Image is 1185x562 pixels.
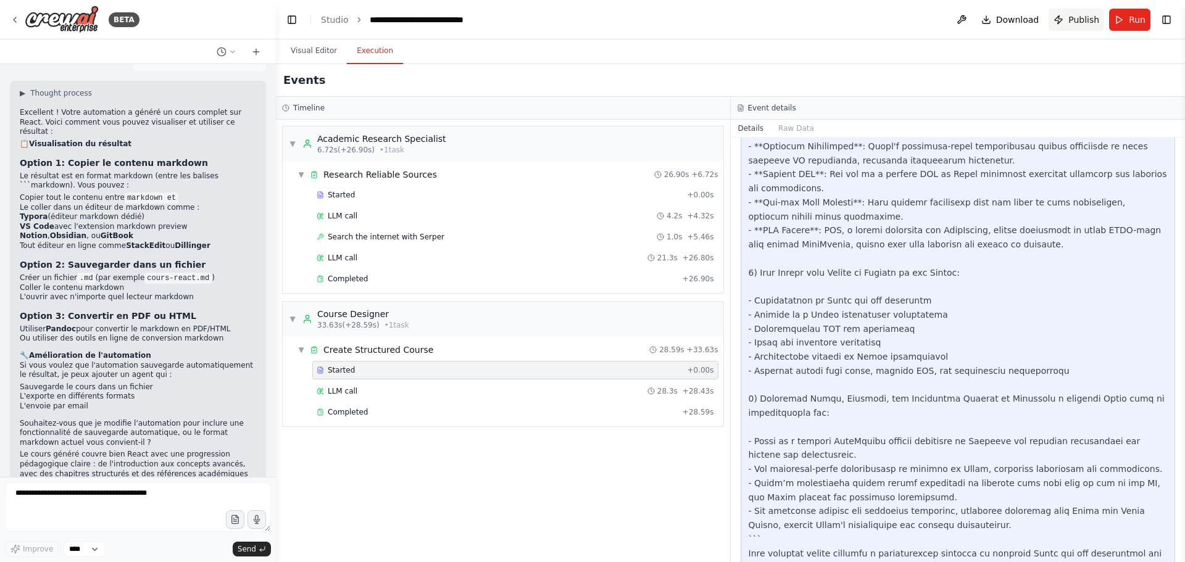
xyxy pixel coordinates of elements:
span: Run [1129,14,1145,26]
span: + 26.80s [683,253,714,263]
span: + 26.90s [683,274,714,284]
span: Thought process [30,88,92,98]
span: Completed [328,407,368,417]
span: Send [238,544,256,554]
strong: Notion [20,231,48,240]
li: avec l'extension markdown preview [20,222,256,232]
span: ▶ [20,88,25,98]
li: Coller le contenu markdown [20,283,256,293]
span: ▼ [289,139,296,149]
span: 6.72s (+26.90s) [317,145,375,155]
p: Excellent ! Votre automation a généré un cours complet sur React. Voici comment vous pouvez visua... [20,108,256,137]
strong: Amélioration de l'automation [29,351,151,360]
p: Souhaitez-vous que je modifie l'automation pour inclure une fonctionnalité de sauvegarde automati... [20,419,256,448]
span: LLM call [328,253,357,263]
span: + 0.00s [687,190,713,200]
li: Tout éditeur en ligne comme ou [20,241,256,251]
li: Sauvegarde le cours dans un fichier [20,382,256,392]
li: L'envoie par email [20,402,256,411]
strong: Dillinger [175,241,210,250]
span: Download [996,14,1039,26]
button: Switch to previous chat [212,44,241,59]
span: LLM call [328,211,357,221]
span: ▼ [289,314,296,324]
span: Search the internet with Serper [328,232,444,242]
strong: Option 2: Sauvegarder dans un fichier [20,260,206,270]
span: 4.2s [667,211,682,221]
span: Publish [1068,14,1099,26]
div: Academic Research Specialist [317,133,446,145]
p: Le résultat est en format markdown (entre les balises ```markdown). Vous pouvez : [20,171,256,191]
span: • 1 task [385,320,409,330]
button: Click to speak your automation idea [247,510,266,529]
span: + 5.46s [687,232,713,242]
button: Hide left sidebar [283,11,301,28]
li: , , ou [20,231,256,241]
strong: Option 1: Copier le contenu markdown [20,158,208,168]
code: cours-react.md [144,273,212,284]
button: Download [976,9,1044,31]
button: Upload files [226,510,244,529]
li: L'ouvrir avec n'importe quel lecteur markdown [20,292,256,302]
span: + 33.63s [687,345,718,355]
span: + 28.59s [683,407,714,417]
span: Improve [23,544,53,554]
span: + 0.00s [687,365,713,375]
h3: Event details [748,103,796,113]
span: ▼ [297,345,305,355]
span: + 6.72s [691,170,718,180]
span: LLM call [328,386,357,396]
strong: VS Code [20,222,54,231]
button: Start a new chat [246,44,266,59]
span: 28.59s [659,345,684,355]
h2: 🔧 [20,351,256,361]
li: L'exporte en différents formats [20,392,256,402]
div: Course Designer [317,308,409,320]
button: ▶Thought process [20,88,92,98]
span: Research Reliable Sources [323,168,437,181]
li: Utiliser pour convertir le markdown en PDF/HTML [20,324,256,334]
span: 26.90s [664,170,689,180]
strong: Option 3: Convertir en PDF ou HTML [20,311,196,321]
strong: Visualisation du résultat [29,139,131,148]
span: Started [328,190,355,200]
li: Créer un fichier (par exemple ) [20,273,256,283]
span: ▼ [297,170,305,180]
span: + 28.43s [683,386,714,396]
li: Ou utiliser des outils en ligne de conversion markdown [20,334,256,344]
button: Visual Editor [281,38,347,64]
h2: 📋 [20,139,256,149]
h3: Timeline [293,103,325,113]
button: Improve [5,541,59,557]
span: Started [328,365,355,375]
span: + 4.32s [687,211,713,221]
strong: Obsidian [50,231,86,240]
span: • 1 task [380,145,404,155]
span: Create Structured Course [323,344,433,356]
button: Execution [347,38,403,64]
span: Completed [328,274,368,284]
span: 28.3s [657,386,678,396]
img: Logo [25,6,99,33]
p: Si vous voulez que l'automation sauvegarde automatiquement le résultat, je peux ajouter un agent ... [20,361,256,380]
li: Le coller dans un éditeur de markdown comme : [20,203,256,251]
span: 33.63s (+28.59s) [317,320,380,330]
span: 1.0s [667,232,682,242]
code: markdown et [125,192,178,204]
strong: GitBook [101,231,133,240]
span: 21.3s [657,253,678,263]
button: Raw Data [771,120,821,137]
button: Send [233,542,271,556]
strong: Typora [20,212,48,221]
div: BETA [109,12,139,27]
code: .md [77,273,96,284]
strong: Pandoc [46,324,76,333]
button: Show right sidebar [1158,11,1175,28]
button: Details [731,120,771,137]
button: Run [1109,9,1150,31]
strong: StackEdit [126,241,165,250]
li: (éditeur markdown dédié) [20,212,256,222]
p: Le cours généré couvre bien React avec une progression pédagogique claire : de l'introduction aux... [20,450,256,488]
a: Studio [321,15,349,25]
h2: Events [283,72,325,89]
